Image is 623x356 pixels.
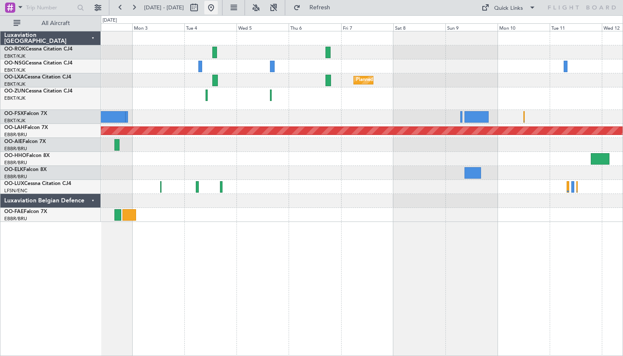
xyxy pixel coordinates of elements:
div: Fri 7 [341,23,393,31]
a: OO-HHOFalcon 8X [4,153,50,158]
a: OO-ELKFalcon 8X [4,167,47,172]
button: Refresh [289,1,340,14]
div: Tue 11 [550,23,602,31]
span: OO-HHO [4,153,26,158]
a: OO-FSXFalcon 7X [4,111,47,116]
a: OO-LAHFalcon 7X [4,125,48,130]
a: OO-ROKCessna Citation CJ4 [4,47,72,52]
div: Sat 8 [393,23,445,31]
a: EBKT/KJK [4,81,25,87]
div: [DATE] [103,17,117,24]
a: EBKT/KJK [4,53,25,59]
div: Quick Links [494,4,523,13]
a: LFSN/ENC [4,188,28,194]
a: EBBR/BRU [4,160,27,166]
span: OO-ZUN [4,89,25,94]
a: EBBR/BRU [4,146,27,152]
a: OO-FAEFalcon 7X [4,209,47,214]
span: OO-ROK [4,47,25,52]
a: EBBR/BRU [4,174,27,180]
span: OO-AIE [4,139,22,144]
span: OO-FAE [4,209,24,214]
div: Sun 2 [80,23,132,31]
span: OO-FSX [4,111,24,116]
a: EBBR/BRU [4,132,27,138]
a: OO-AIEFalcon 7X [4,139,46,144]
a: OO-LUXCessna Citation CJ4 [4,181,71,186]
div: Tue 4 [184,23,236,31]
a: OO-ZUNCessna Citation CJ4 [4,89,72,94]
div: Planned Maint Kortrijk-[GEOGRAPHIC_DATA] [356,74,455,87]
div: Sun 9 [445,23,498,31]
input: Trip Number [26,1,75,14]
a: OO-LXACessna Citation CJ4 [4,75,71,80]
span: OO-ELK [4,167,23,172]
div: Mon 3 [132,23,184,31]
span: Refresh [302,5,338,11]
button: Quick Links [477,1,540,14]
span: All Aircraft [22,20,89,26]
div: Mon 10 [498,23,550,31]
a: EBKT/KJK [4,118,25,124]
span: OO-LXA [4,75,24,80]
span: OO-LAH [4,125,25,130]
a: EBBR/BRU [4,216,27,222]
span: [DATE] - [DATE] [144,4,184,11]
div: Thu 6 [289,23,341,31]
button: All Aircraft [9,17,92,30]
a: EBKT/KJK [4,95,25,101]
span: OO-NSG [4,61,25,66]
a: OO-NSGCessna Citation CJ4 [4,61,72,66]
a: EBKT/KJK [4,67,25,73]
span: OO-LUX [4,181,24,186]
